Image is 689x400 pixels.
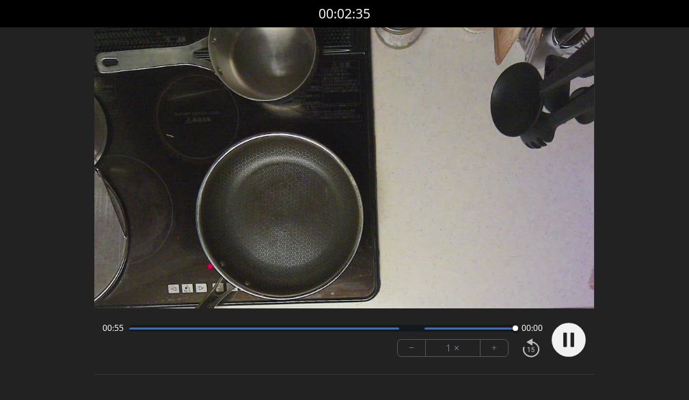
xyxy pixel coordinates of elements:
[522,323,543,334] span: 00:00
[319,4,370,24] a: 00:02:35
[481,340,508,356] button: +
[426,340,481,356] div: 1 ×
[103,323,124,334] span: 00:55
[398,340,426,356] button: −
